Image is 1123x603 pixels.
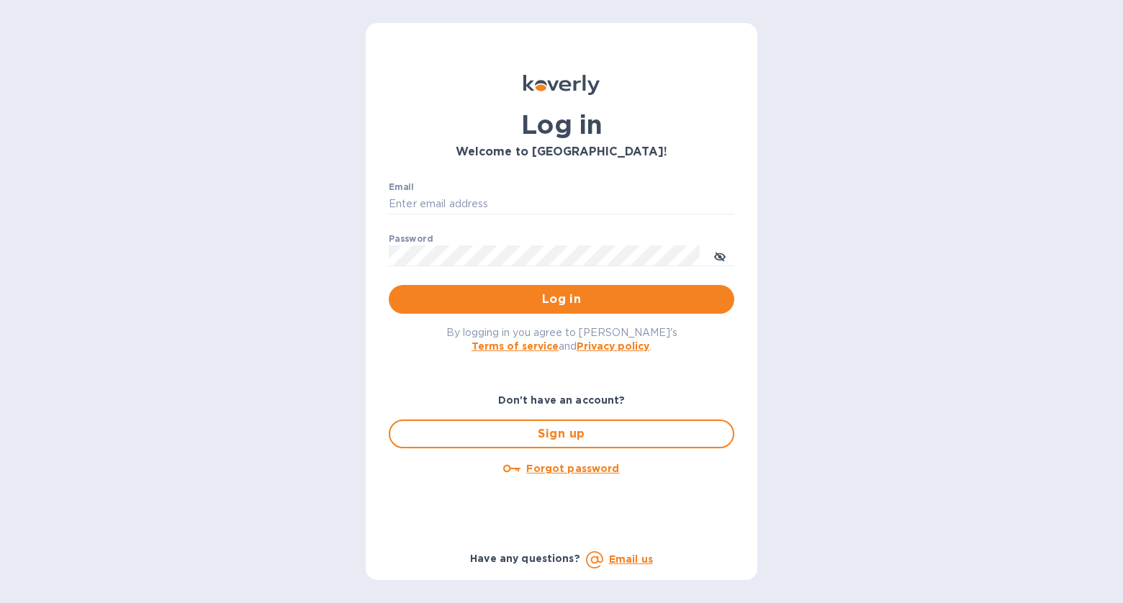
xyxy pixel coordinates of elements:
span: By logging in you agree to [PERSON_NAME]'s and . [446,327,677,352]
h1: Log in [389,109,734,140]
u: Forgot password [526,463,619,474]
a: Email us [609,553,653,565]
button: Sign up [389,420,734,448]
img: Koverly [523,75,600,95]
button: toggle password visibility [705,241,734,270]
a: Privacy policy [577,340,649,352]
b: Don't have an account? [498,394,626,406]
a: Terms of service [472,340,559,352]
span: Sign up [402,425,721,443]
b: Have any questions? [470,553,580,564]
button: Log in [389,285,734,314]
label: Email [389,183,414,191]
h3: Welcome to [GEOGRAPHIC_DATA]! [389,145,734,159]
span: Log in [400,291,723,308]
input: Enter email address [389,194,734,215]
label: Password [389,235,433,243]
